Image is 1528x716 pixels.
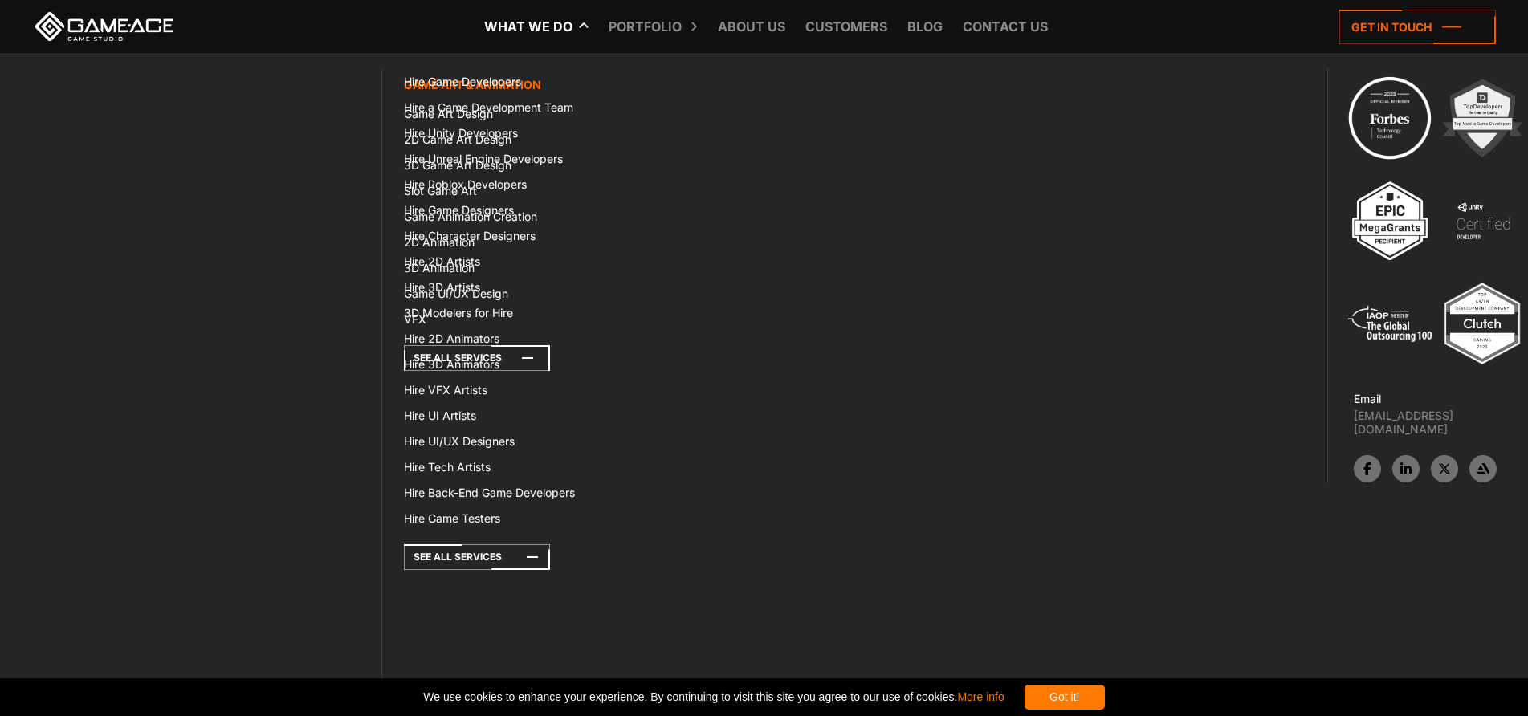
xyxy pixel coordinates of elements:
[394,429,657,454] a: Hire UI/UX Designers
[394,506,657,531] a: Hire Game Testers
[1438,279,1526,368] img: Top ar vr development company gaming 2025 game ace
[394,146,657,172] a: Hire Unreal Engine Developers
[394,326,657,352] a: Hire 2D Animators
[1025,685,1105,710] div: Got it!
[394,223,657,249] a: Hire Character Designers
[394,172,657,197] a: Hire Roblox Developers
[394,352,657,377] a: Hire 3D Animators
[394,95,657,120] a: Hire a Game Development Team
[394,69,657,95] a: Hire Game Developers
[394,300,657,326] a: 3D Modelers for Hire
[1346,279,1434,368] img: 5
[394,275,657,300] a: Hire 3D Artists
[1438,74,1526,162] img: 2
[394,480,657,506] a: Hire Back-End Game Developers
[1339,10,1496,44] a: Get in touch
[404,544,550,570] a: See All Services
[394,120,657,146] a: Hire Unity Developers
[957,690,1004,703] a: More info
[1346,74,1434,162] img: Technology council badge program ace 2025 game ace
[394,197,657,223] a: Hire Game Designers
[1354,409,1528,436] a: [EMAIL_ADDRESS][DOMAIN_NAME]
[394,377,657,403] a: Hire VFX Artists
[394,454,657,480] a: Hire Tech Artists
[1439,177,1527,265] img: 4
[1354,392,1381,405] strong: Email
[423,685,1004,710] span: We use cookies to enhance your experience. By continuing to visit this site you agree to our use ...
[394,403,657,429] a: Hire UI Artists
[394,249,657,275] a: Hire 2D Artists
[1346,177,1434,265] img: 3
